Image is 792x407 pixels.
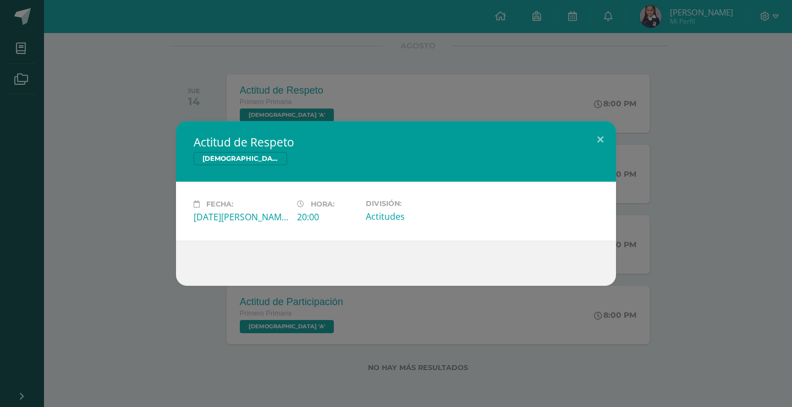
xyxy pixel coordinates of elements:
span: Fecha: [206,200,233,208]
div: 20:00 [297,211,357,223]
span: Hora: [311,200,334,208]
h2: Actitud de Respeto [194,134,598,150]
button: Close (Esc) [585,121,616,159]
div: Actitudes [366,210,460,223]
label: División: [366,199,460,208]
div: [DATE][PERSON_NAME] [194,211,288,223]
span: [DEMOGRAPHIC_DATA] [194,152,287,165]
